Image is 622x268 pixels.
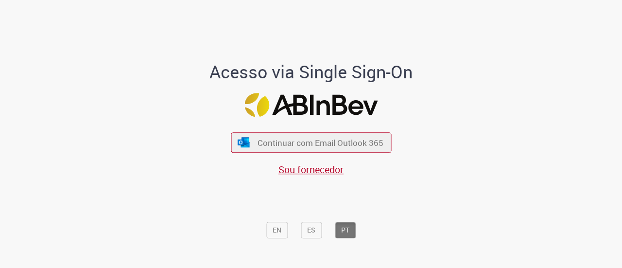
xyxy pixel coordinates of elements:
img: ícone Azure/Microsoft 360 [237,137,251,147]
button: ícone Azure/Microsoft 360 Continuar com Email Outlook 365 [231,133,391,153]
button: ES [301,222,322,238]
span: Continuar com Email Outlook 365 [258,137,383,148]
button: EN [266,222,288,238]
h1: Acesso via Single Sign-On [176,62,446,82]
button: PT [335,222,356,238]
a: Sou fornecedor [278,163,344,176]
img: Logo ABInBev [244,93,378,117]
